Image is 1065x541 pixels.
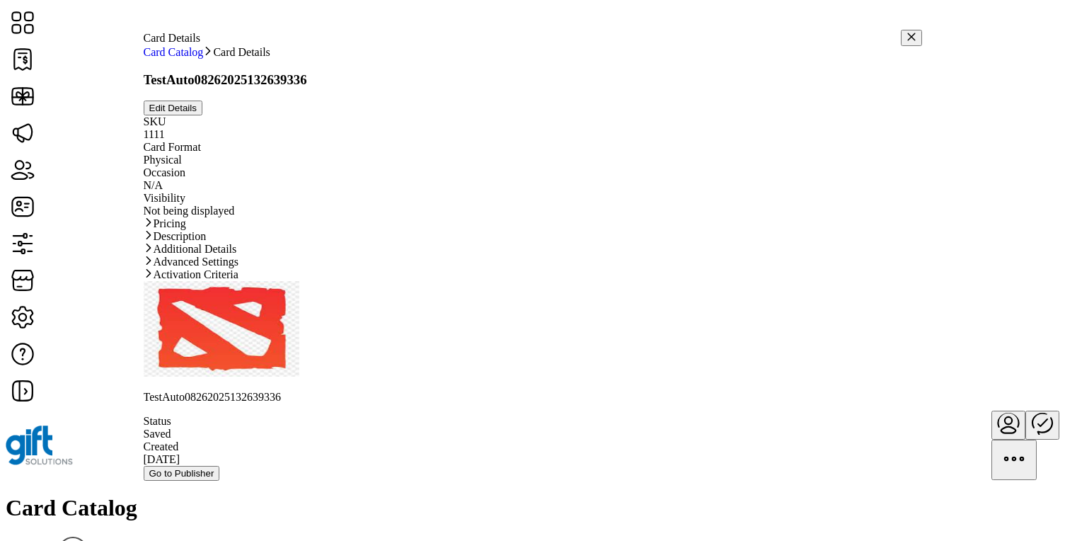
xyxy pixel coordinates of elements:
span: Physical [144,154,182,166]
h3: TestAuto08262025132639336 [144,72,922,88]
a: Description [144,230,922,243]
label: Status [144,415,171,427]
a: Advanced Settings [144,256,922,268]
span: Activation Criteria [154,269,238,280]
span: Description [154,231,207,242]
button: Edit Details [144,101,202,115]
span: Card Details [144,32,200,45]
label: Visibility [144,192,186,204]
span: Additional Details [154,244,237,255]
span: Saved [144,428,171,440]
span: Card Details [213,47,270,58]
p: TestAuto08262025132639336 [144,391,922,404]
a: Pricing [144,217,922,230]
span: Pricing [154,218,186,229]
label: Occasion [144,166,186,178]
span: 1111 [144,128,165,140]
span: Not being displayed [144,205,235,217]
label: Created [144,440,179,452]
label: Card Format [144,141,201,153]
span: N/A [144,179,163,191]
button: Go to Publisher [144,466,220,481]
span: Go to Publisher [149,468,214,479]
a: Card Catalog [144,47,204,58]
span: [DATE] [144,453,180,465]
img: TestAuto08262025132639336 [144,281,299,377]
span: Advanced Settings [154,256,238,268]
a: Additional Details [144,243,922,256]
label: SKU [144,115,166,127]
a: Activation Criteria [144,268,922,281]
span: Edit Details [149,103,197,113]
